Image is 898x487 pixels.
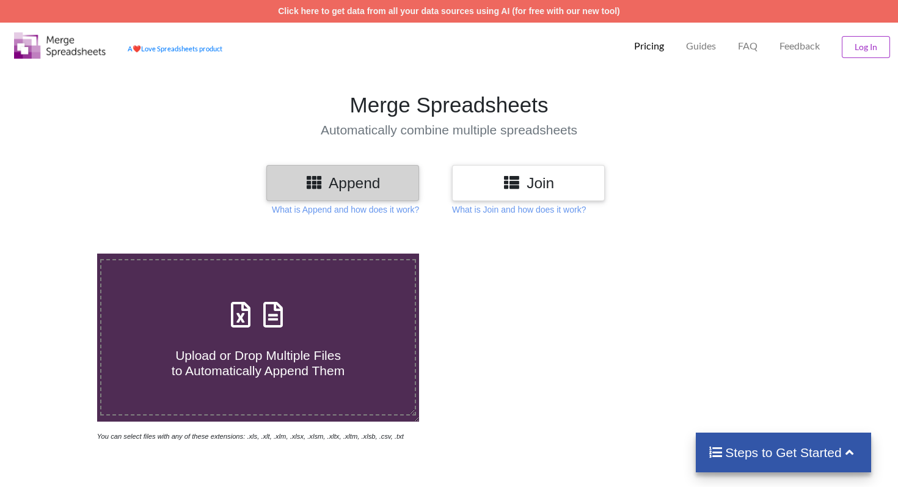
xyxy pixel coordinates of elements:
p: FAQ [738,40,757,53]
button: Log In [842,36,890,58]
h3: Append [276,174,410,192]
span: Feedback [779,41,820,51]
span: heart [133,45,141,53]
i: You can select files with any of these extensions: .xls, .xlt, .xlm, .xlsx, .xlsm, .xltx, .xltm, ... [97,433,404,440]
h3: Join [461,174,596,192]
span: Upload or Drop Multiple Files to Automatically Append Them [172,348,345,378]
a: AheartLove Spreadsheets product [128,45,222,53]
img: Logo.png [14,32,106,59]
p: Guides [686,40,716,53]
p: What is Join and how does it work? [452,203,586,216]
h4: Steps to Get Started [708,445,859,460]
p: What is Append and how does it work? [272,203,419,216]
p: Pricing [634,40,664,53]
a: Click here to get data from all your data sources using AI (for free with our new tool) [278,6,620,16]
